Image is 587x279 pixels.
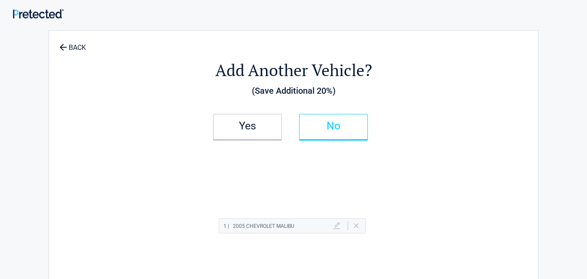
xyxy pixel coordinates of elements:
[354,223,359,228] a: Delete
[308,123,359,129] h2: No
[96,83,491,98] h3: (Save Additional 20%)
[58,36,88,51] a: BACK
[223,223,229,229] span: 1 |
[223,221,294,232] h2: 2005 Chevrolet MALIBU
[96,59,491,81] h2: Add Another Vehicle?
[222,123,273,129] h2: Yes
[13,9,64,18] img: Main Logo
